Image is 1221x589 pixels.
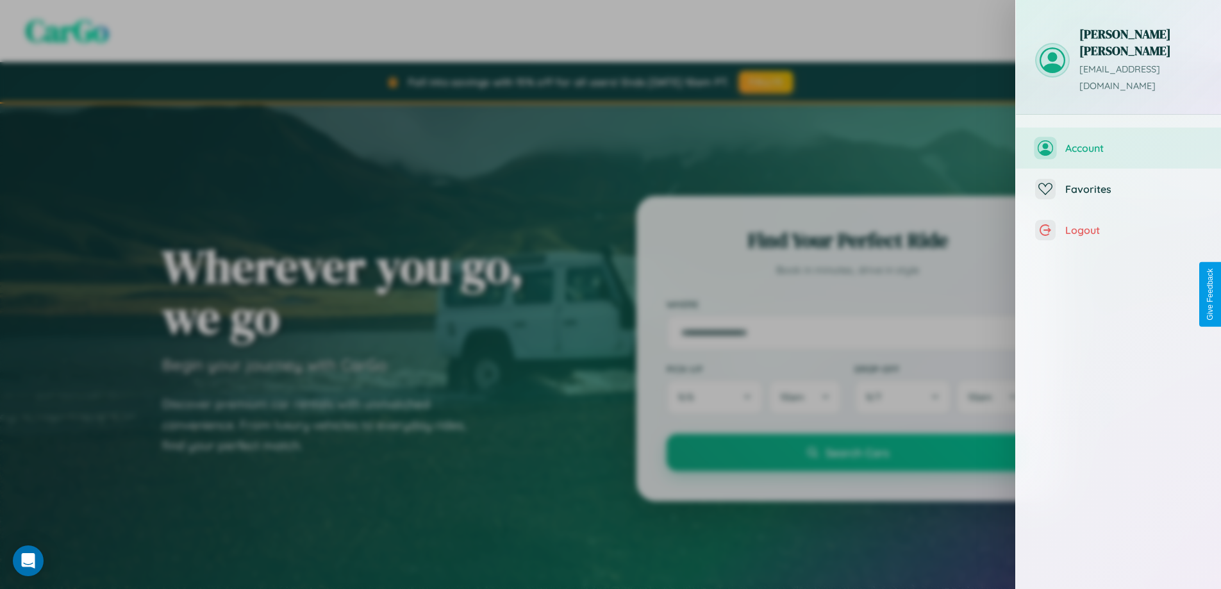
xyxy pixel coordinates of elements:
button: Favorites [1016,169,1221,210]
button: Account [1016,128,1221,169]
button: Logout [1016,210,1221,251]
div: Give Feedback [1206,269,1215,320]
span: Favorites [1065,183,1202,195]
span: Account [1065,142,1202,154]
p: [EMAIL_ADDRESS][DOMAIN_NAME] [1079,62,1202,95]
h3: [PERSON_NAME] [PERSON_NAME] [1079,26,1202,59]
span: Logout [1065,224,1202,236]
div: Open Intercom Messenger [13,545,44,576]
